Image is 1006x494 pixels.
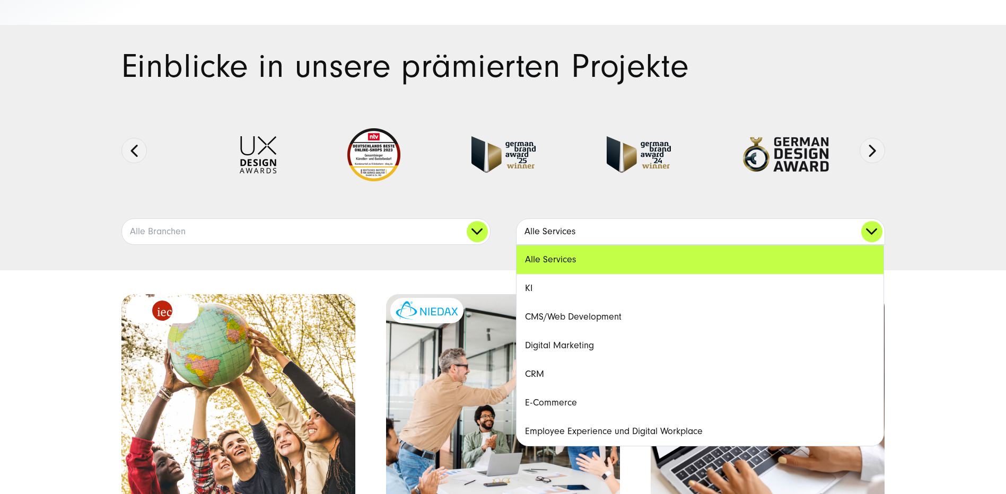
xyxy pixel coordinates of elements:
[121,50,885,83] h1: Einblicke in unsere prämierten Projekte
[122,219,490,244] a: Alle Branchen
[860,138,885,163] button: Next
[607,136,671,173] img: German-Brand-Award - fullservice digital agentur SUNZINET
[152,301,172,321] img: logo_IEC
[517,389,883,417] a: E-Commerce
[471,136,536,173] img: German Brand Award winner 2025 - Full Service Digital Agentur SUNZINET
[347,128,400,181] img: Deutschlands beste Online Shops 2023 - boesner - Kunde - SUNZINET
[517,303,883,331] a: CMS/Web Development
[742,136,829,173] img: German-Design-Award - fullservice digital agentur SUNZINET
[517,331,883,360] a: Digital Marketing
[517,360,883,389] a: CRM
[121,138,147,163] button: Previous
[517,219,885,244] a: Alle Services
[517,274,883,303] a: KI
[396,301,458,320] img: niedax-logo
[517,245,883,274] a: Alle Services
[240,136,276,173] img: UX-Design-Awards - fullservice digital agentur SUNZINET
[517,417,883,446] a: Employee Experience und Digital Workplace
